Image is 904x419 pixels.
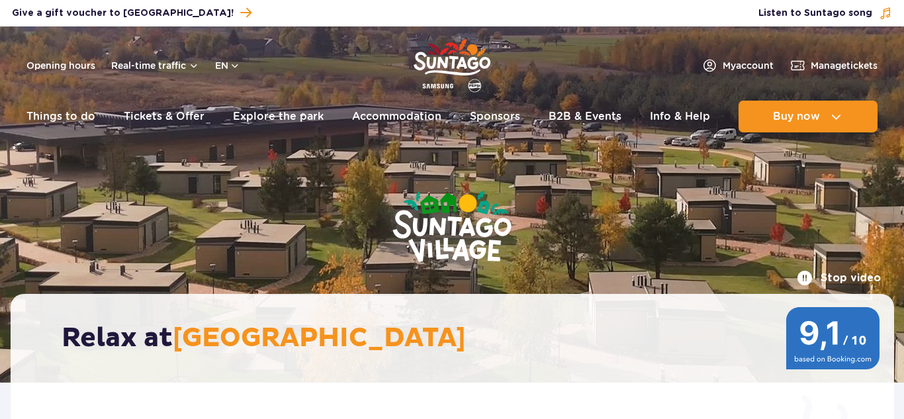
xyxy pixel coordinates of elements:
[173,322,466,355] span: [GEOGRAPHIC_DATA]
[758,7,872,20] span: Listen to Suntago song
[650,101,710,132] a: Info & Help
[723,59,774,72] span: My account
[470,101,520,132] a: Sponsors
[549,101,621,132] a: B2B & Events
[339,139,565,316] img: Suntago Village
[811,59,878,72] span: Manage tickets
[215,59,240,72] button: en
[352,101,441,132] a: Accommodation
[62,322,856,355] h2: Relax at
[790,58,878,73] a: Managetickets
[758,7,892,20] button: Listen to Suntago song
[12,7,234,20] span: Give a gift voucher to [GEOGRAPHIC_DATA]!
[26,59,95,72] a: Opening hours
[414,33,490,94] a: Park of Poland
[773,111,820,122] span: Buy now
[701,58,774,73] a: Myaccount
[111,60,199,71] button: Real-time traffic
[124,101,204,132] a: Tickets & Offer
[26,101,95,132] a: Things to do
[785,307,881,369] img: 9,1/10 wg ocen z Booking.com
[797,270,881,286] button: Stop video
[739,101,878,132] button: Buy now
[12,4,251,22] a: Give a gift voucher to [GEOGRAPHIC_DATA]!
[233,101,324,132] a: Explore the park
